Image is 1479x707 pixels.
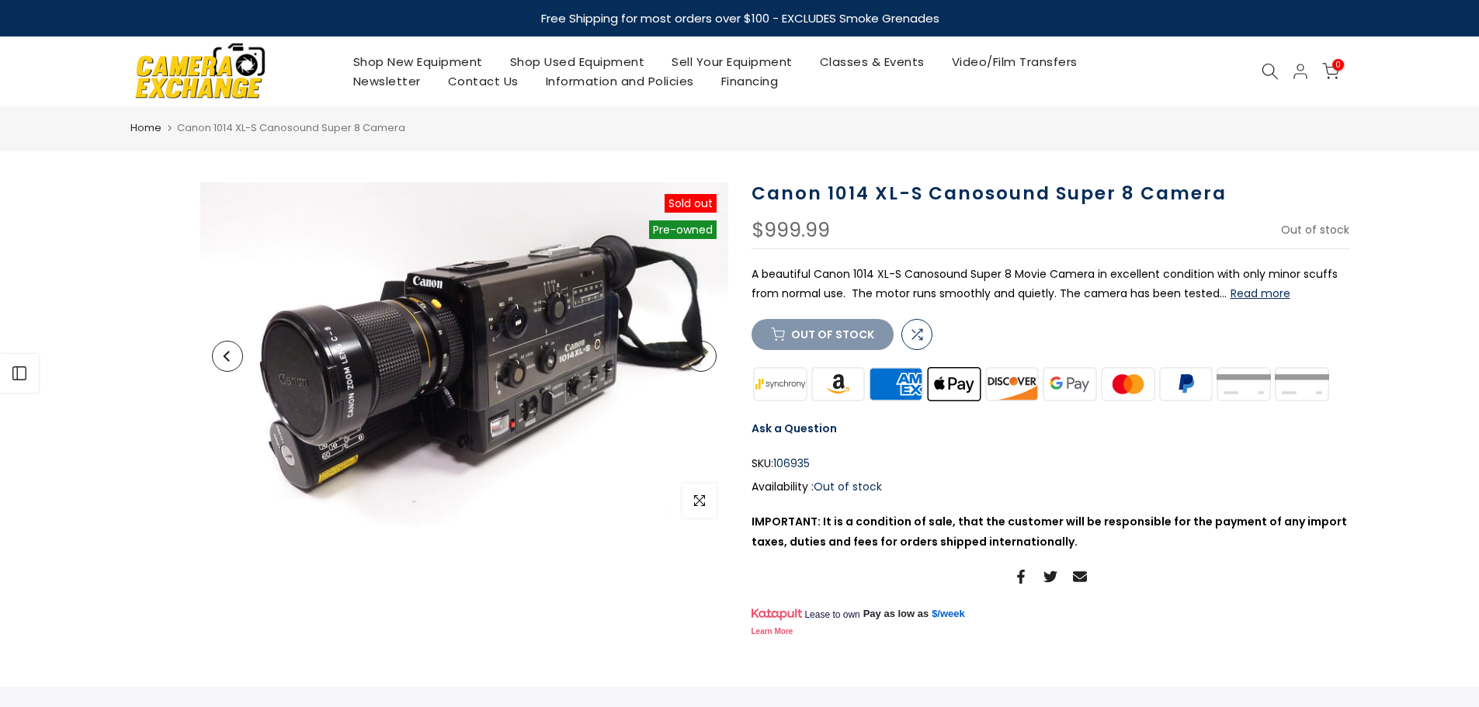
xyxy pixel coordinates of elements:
img: visa [1272,366,1331,404]
img: master [1099,366,1157,404]
a: Sell Your Equipment [658,52,807,71]
img: Canon 1014 XL-S Canosound Super 8 Camera Movie Cameras and Accessories Canon 106935 [200,182,728,529]
a: Share on Email [1073,567,1087,586]
a: $/week [932,607,965,621]
span: Out of stock [814,479,882,494]
button: Previous [212,341,243,372]
span: Out of stock [1281,222,1349,237]
img: google pay [1041,366,1099,404]
span: Pay as low as [863,607,929,621]
img: shopify pay [1215,366,1273,404]
div: $999.99 [752,220,830,241]
img: american express [867,366,925,404]
a: Share on Facebook [1014,567,1028,586]
a: Information and Policies [532,71,707,91]
a: 0 [1322,63,1339,80]
span: 106935 [773,454,810,473]
img: paypal [1157,366,1215,404]
a: Ask a Question [752,421,837,436]
span: Canon 1014 XL-S Canosound Super 8 Camera [177,120,405,135]
span: Lease to own [804,608,859,621]
div: Availability : [752,477,1349,497]
strong: Free Shipping for most orders over $100 - EXCLUDES Smoke Grenades [540,10,939,26]
div: SKU: [752,454,1349,473]
strong: IMPORTANT: It is a condition of sale, that the customer will be responsible for the payment of an... [752,514,1347,549]
img: apple pay [925,366,983,404]
h1: Canon 1014 XL-S Canosound Super 8 Camera [752,182,1349,205]
img: amazon payments [809,366,867,404]
button: Next [686,341,717,372]
a: Classes & Events [806,52,938,71]
a: Learn More [752,627,793,636]
a: Share on Twitter [1043,567,1057,586]
a: Newsletter [339,71,434,91]
a: Shop Used Equipment [496,52,658,71]
a: Home [130,120,161,136]
button: Read more [1231,286,1290,300]
a: Financing [707,71,792,91]
a: Contact Us [434,71,532,91]
span: 0 [1332,59,1344,71]
a: Video/Film Transfers [938,52,1091,71]
img: synchrony [752,366,810,404]
a: Shop New Equipment [339,52,496,71]
img: discover [983,366,1041,404]
p: A beautiful Canon 1014 XL-S Canosound Super 8 Movie Camera in excellent condition with only minor... [752,265,1349,303]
